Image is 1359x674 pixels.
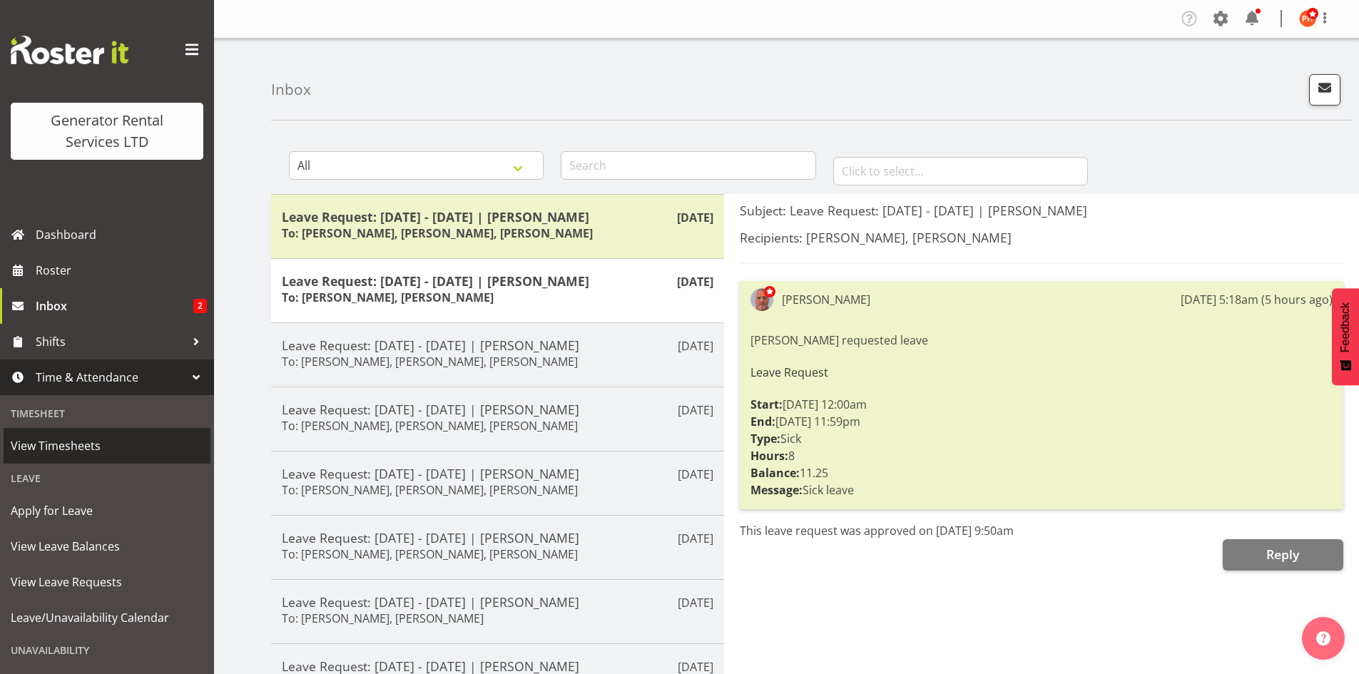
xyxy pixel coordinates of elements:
h6: To: [PERSON_NAME], [PERSON_NAME] [282,290,494,305]
span: Shifts [36,331,185,352]
h5: Leave Request: [DATE] - [DATE] | [PERSON_NAME] [282,658,713,674]
a: Apply for Leave [4,493,210,529]
a: View Timesheets [4,428,210,464]
span: View Leave Balances [11,536,203,557]
h6: To: [PERSON_NAME], [PERSON_NAME], [PERSON_NAME] [282,483,578,497]
img: dave-wallaced2e02bf5a44ca49c521115b89c5c4806.png [750,288,773,311]
strong: Start: [750,397,783,412]
span: Reply [1266,546,1299,563]
button: Feedback - Show survey [1332,288,1359,385]
div: Generator Rental Services LTD [25,110,189,153]
img: help-xxl-2.png [1316,631,1330,645]
span: Time & Attendance [36,367,185,388]
span: Leave/Unavailability Calendar [11,607,203,628]
h5: Leave Request: [DATE] - [DATE] | [PERSON_NAME] [282,273,713,289]
div: [DATE] 5:18am (5 hours ago) [1181,291,1333,308]
input: Search [561,151,815,180]
p: [DATE] [678,530,713,547]
h6: To: [PERSON_NAME], [PERSON_NAME], [PERSON_NAME] [282,419,578,433]
span: Feedback [1339,302,1352,352]
a: Leave/Unavailability Calendar [4,600,210,635]
span: Inbox [36,295,193,317]
span: 2 [193,299,207,313]
span: Dashboard [36,224,207,245]
h5: Recipients: [PERSON_NAME], [PERSON_NAME] [740,230,1343,245]
img: phil-hannah11623.jpg [1299,10,1316,27]
input: Click to select... [833,157,1088,185]
h6: To: [PERSON_NAME], [PERSON_NAME], [PERSON_NAME] [282,354,578,369]
h5: Leave Request: [DATE] - [DATE] | [PERSON_NAME] [282,402,713,417]
h5: Leave Request: [DATE] - [DATE] | [PERSON_NAME] [282,209,713,225]
div: Timesheet [4,399,210,428]
p: [DATE] [678,466,713,483]
span: View Leave Requests [11,571,203,593]
h5: Subject: Leave Request: [DATE] - [DATE] | [PERSON_NAME] [740,203,1343,218]
strong: Message: [750,482,803,498]
span: This leave request was approved on [DATE] 9:50am [740,523,1014,538]
a: View Leave Requests [4,564,210,600]
button: Reply [1223,539,1343,571]
span: Roster [36,260,207,281]
div: Leave [4,464,210,493]
strong: Balance: [750,465,800,481]
p: [DATE] [677,209,713,226]
strong: Hours: [750,448,788,464]
strong: Type: [750,431,780,446]
span: Apply for Leave [11,500,203,521]
p: [DATE] [677,273,713,290]
div: [PERSON_NAME] [782,291,870,308]
div: Unavailability [4,635,210,665]
h5: Leave Request: [DATE] - [DATE] | [PERSON_NAME] [282,594,713,610]
strong: End: [750,414,775,429]
h4: Inbox [271,81,311,98]
h5: Leave Request: [DATE] - [DATE] | [PERSON_NAME] [282,337,713,353]
h6: Leave Request [750,366,1333,379]
img: Rosterit website logo [11,36,128,64]
h6: To: [PERSON_NAME], [PERSON_NAME], [PERSON_NAME] [282,547,578,561]
h5: Leave Request: [DATE] - [DATE] | [PERSON_NAME] [282,466,713,481]
a: View Leave Balances [4,529,210,564]
h5: Leave Request: [DATE] - [DATE] | [PERSON_NAME] [282,530,713,546]
div: [PERSON_NAME] requested leave [DATE] 12:00am [DATE] 11:59pm Sick 8 11.25 Sick leave [750,328,1333,502]
h6: To: [PERSON_NAME], [PERSON_NAME], [PERSON_NAME] [282,226,593,240]
p: [DATE] [678,402,713,419]
p: [DATE] [678,337,713,354]
span: View Timesheets [11,435,203,456]
p: [DATE] [678,594,713,611]
h6: To: [PERSON_NAME], [PERSON_NAME] [282,611,484,626]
